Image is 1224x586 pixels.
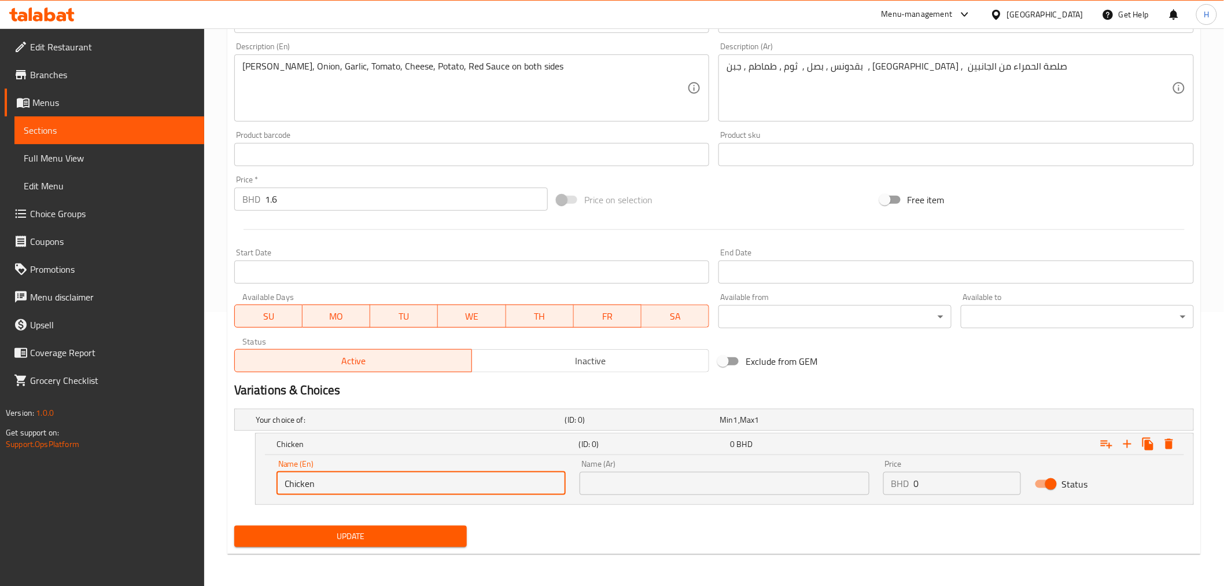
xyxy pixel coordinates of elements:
textarea: بقدونس , بصل , ثوم ، طماطم , جبن ، [GEOGRAPHIC_DATA] , صلصة الحمراء من الجانبين [727,61,1172,116]
span: Min [720,412,733,427]
p: BHD [891,477,909,490]
span: 1 [733,412,738,427]
span: Exclude from GEM [746,354,817,368]
a: Sections [14,116,204,144]
a: Full Menu View [14,144,204,172]
a: Edit Restaurant [5,33,204,61]
button: TH [506,305,574,328]
span: 0 [730,437,735,452]
span: Full Menu View [24,151,195,165]
span: Coverage Report [30,346,195,360]
input: Enter name En [276,472,566,495]
span: Status [1062,477,1088,491]
button: Inactive [471,349,709,372]
button: SU [234,305,303,328]
span: TH [511,308,569,325]
span: Grocery Checklist [30,373,195,387]
h5: Chicken [276,438,574,450]
span: Edit Menu [24,179,195,193]
h2: Variations & Choices [234,382,1194,399]
button: FR [574,305,642,328]
span: 1.0.0 [36,405,54,420]
input: Please enter price [914,472,1021,495]
a: Menu disclaimer [5,283,204,311]
a: Support.OpsPlatform [6,437,79,452]
button: Update [234,526,467,547]
button: Add choice group [1096,434,1117,455]
button: Add new choice [1117,434,1138,455]
span: BHD [737,437,753,452]
a: Edit Menu [14,172,204,200]
input: Please enter product sku [718,143,1194,166]
button: Clone new choice [1138,434,1159,455]
h5: (ID: 0) [579,438,726,450]
button: Delete Chicken [1159,434,1179,455]
span: Inactive [477,353,705,369]
span: MO [307,308,366,325]
h5: (ID: 0) [565,414,716,426]
input: Please enter price [265,188,548,211]
span: Coupons [30,235,195,248]
a: Grocery Checklist [5,367,204,394]
span: Version: [6,405,34,420]
span: H [1204,8,1209,21]
span: Upsell [30,318,195,332]
a: Coupons [5,228,204,255]
span: Free item [908,193,945,207]
a: Promotions [5,255,204,283]
span: Sections [24,123,195,137]
div: ​ [961,305,1194,328]
div: Expand [256,434,1193,455]
span: SA [646,308,705,325]
span: WE [443,308,501,325]
button: TU [370,305,438,328]
div: ​ [718,305,952,328]
span: FR [578,308,637,325]
div: , [720,414,870,426]
button: Active [234,349,472,372]
span: Promotions [30,262,195,276]
button: WE [438,305,506,328]
textarea: [PERSON_NAME], Onion, Garlic, Tomato, Cheese, Potato, Red Sauce on both sides [242,61,688,116]
span: Edit Restaurant [30,40,195,54]
span: Price on selection [584,193,652,207]
span: Branches [30,68,195,82]
a: Coverage Report [5,339,204,367]
span: Menu disclaimer [30,290,195,304]
p: BHD [242,192,260,206]
a: Upsell [5,311,204,339]
a: Menus [5,89,204,116]
span: Choice Groups [30,207,195,221]
input: Enter name Ar [580,472,869,495]
span: Get support on: [6,425,59,440]
div: Menu-management [882,8,953,21]
div: Expand [235,409,1193,430]
button: SA [642,305,709,328]
span: Update [244,529,458,544]
h5: Your choice of: [256,414,561,426]
span: SU [239,308,298,325]
span: Menus [32,96,195,109]
input: Please enter product barcode [234,143,710,166]
span: 1 [755,412,760,427]
a: Choice Groups [5,200,204,228]
span: Max [740,412,754,427]
a: Branches [5,61,204,89]
span: Active [239,353,467,369]
span: TU [375,308,433,325]
button: MO [303,305,370,328]
div: [GEOGRAPHIC_DATA] [1007,8,1083,21]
